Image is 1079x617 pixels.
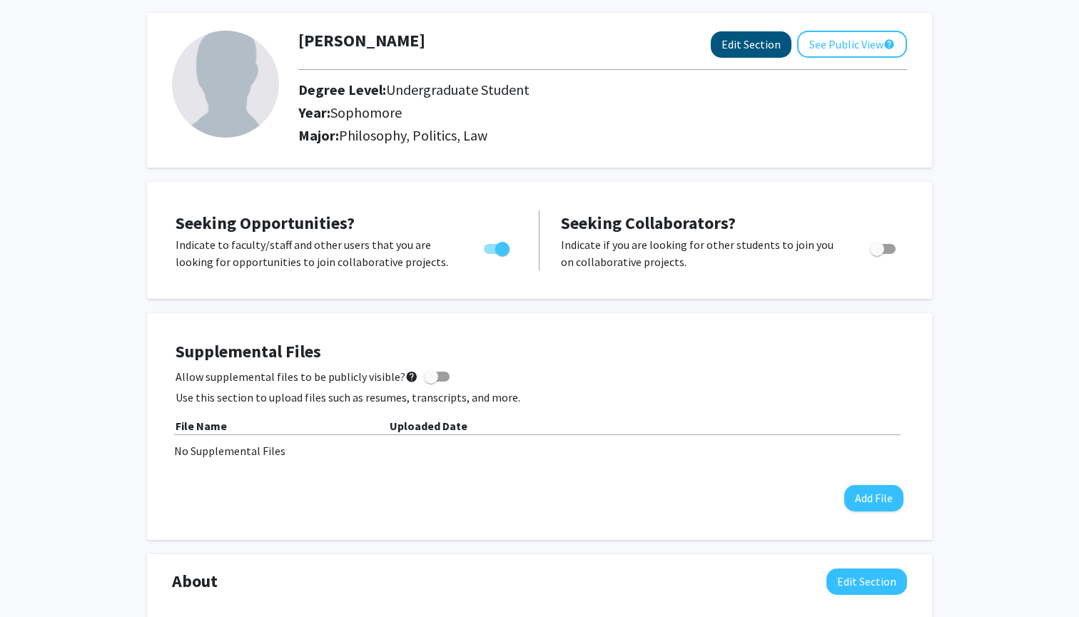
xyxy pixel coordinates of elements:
[176,419,227,433] b: File Name
[172,568,218,594] span: About
[386,81,530,98] span: Undergraduate Student
[478,236,517,257] div: Toggle
[883,36,895,53] mat-icon: help
[797,31,907,58] button: See Public View
[298,81,654,98] h2: Degree Level:
[176,236,457,270] p: Indicate to faculty/staff and other users that you are looking for opportunities to join collabor...
[298,104,654,121] h2: Year:
[176,389,903,406] p: Use this section to upload files such as resumes, transcripts, and more.
[172,31,279,138] img: Profile Picture
[844,485,903,511] button: Add File
[176,212,355,234] span: Seeking Opportunities?
[339,126,487,144] span: Philosophy, Politics, Law
[711,31,791,58] button: Edit Section
[405,368,418,385] mat-icon: help
[174,442,905,459] div: No Supplemental Files
[864,236,903,257] div: Toggle
[176,342,903,362] h4: Supplemental Files
[298,31,425,51] h1: [PERSON_NAME]
[298,127,907,144] h2: Major:
[826,568,907,595] button: Edit About
[561,236,843,270] p: Indicate if you are looking for other students to join you on collaborative projects.
[390,419,467,433] b: Uploaded Date
[11,553,61,606] iframe: Chat
[561,212,736,234] span: Seeking Collaborators?
[176,368,418,385] span: Allow supplemental files to be publicly visible?
[330,103,402,121] span: Sophomore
